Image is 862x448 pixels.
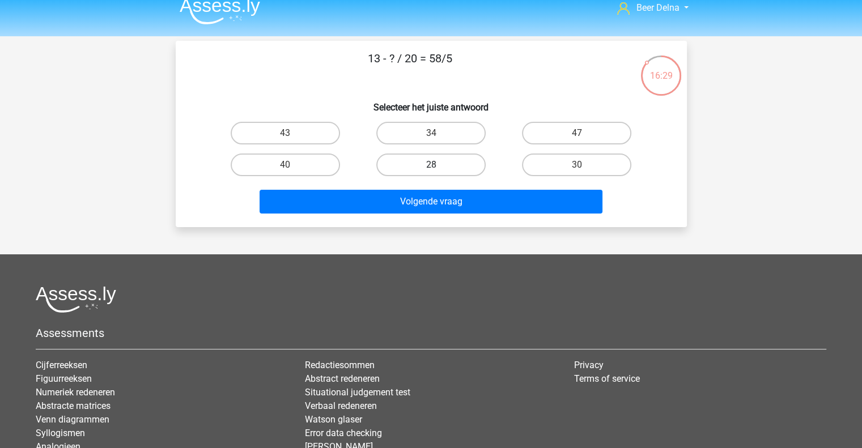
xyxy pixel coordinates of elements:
[376,122,486,144] label: 34
[36,286,116,313] img: Assessly logo
[36,373,92,384] a: Figuurreeksen
[305,428,382,438] a: Error data checking
[36,326,826,340] h5: Assessments
[231,153,340,176] label: 40
[305,373,380,384] a: Abstract redeneren
[36,360,87,370] a: Cijferreeksen
[36,400,111,411] a: Abstracte matrices
[640,54,682,83] div: 16:29
[376,153,486,176] label: 28
[305,400,377,411] a: Verbaal redeneren
[522,153,631,176] label: 30
[305,414,362,425] a: Watson glaser
[36,414,109,425] a: Venn diagrammen
[194,93,669,113] h6: Selecteer het juiste antwoord
[305,387,410,398] a: Situational judgement test
[522,122,631,144] label: 47
[574,360,604,370] a: Privacy
[231,122,340,144] label: 43
[613,1,692,15] a: Beer Delna
[636,2,680,13] span: Beer Delna
[260,190,602,214] button: Volgende vraag
[36,428,85,438] a: Syllogismen
[574,373,640,384] a: Terms of service
[36,387,115,398] a: Numeriek redeneren
[305,360,375,370] a: Redactiesommen
[194,50,626,84] p: 13 - ? / 20 = 58/5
